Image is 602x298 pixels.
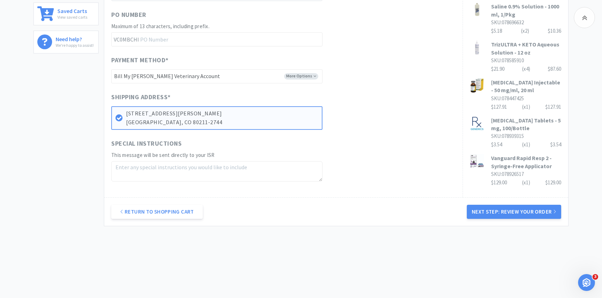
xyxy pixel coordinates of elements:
[126,118,318,127] p: [GEOGRAPHIC_DATA], CO 80211-2744
[522,178,530,187] div: (x 1 )
[545,178,561,187] div: $129.00
[522,65,530,73] div: (x 4 )
[491,103,561,111] div: $127.91
[548,27,561,35] div: $10.36
[470,116,484,131] img: 466717cf64d748ff8e43ac46eae8e183_369346.jpeg
[491,95,524,102] span: SKU: 078447425
[111,92,171,102] span: Shipping Address *
[491,154,561,170] h3: Vanguard Rapid Resp 2 - Syringe-Free Applicator
[111,139,182,149] span: Special Instructions
[111,55,169,65] span: Payment Method *
[111,32,322,46] input: PO Number
[548,65,561,73] div: $87.60
[578,274,595,291] iframe: Intercom live chat
[57,6,87,14] h6: Saved Carts
[491,78,561,94] h3: [MEDICAL_DATA] Injectable - 50 mg/ml, 20 ml
[111,205,203,219] a: Return to Shopping Cart
[491,171,524,177] span: SKU: 078926517
[491,57,524,64] span: SKU: 078585910
[545,103,561,111] div: $127.91
[522,140,530,149] div: (x 1 )
[470,78,484,93] img: e9723ec4d0904896bc6acf7e937046f3_55388.jpeg
[592,274,598,280] span: 3
[491,2,561,18] h3: Saline 0.9% Solution - 1000 ml, 1/Pkg
[491,140,561,149] div: $3.54
[111,33,140,46] span: VC0MBCHI
[111,23,209,30] span: Maximum of 13 characters, including prefix.
[522,103,530,111] div: (x 1 )
[491,27,561,35] div: $5.18
[56,42,94,49] p: We're happy to assist!
[491,40,561,56] h3: TrizULTRA + KETO Aqueous Solution - 12 oz
[491,65,561,73] div: $21.90
[470,40,484,55] img: 1a418512c2d5405b95e5de4ce76c0769_76235.jpeg
[491,178,561,187] div: $129.00
[33,2,99,25] a: Saved CartsView saved carts
[491,133,524,139] span: SKU: 078939315
[126,109,318,118] p: [STREET_ADDRESS][PERSON_NAME]
[491,19,524,26] span: SKU: 078696632
[111,10,146,20] span: PO Number
[550,140,561,149] div: $3.54
[111,152,215,158] span: This message will be sent directly to your ISR
[491,116,561,132] h3: [MEDICAL_DATA] Tablets - 5 mg, 100/Bottle
[467,205,561,219] button: Next Step: Review Your Order
[57,14,87,20] p: View saved carts
[470,2,484,17] img: c1e4d03fa6dd47f2bcf038f8304f557a_56225.jpeg
[56,34,94,42] h6: Need help?
[521,27,529,35] div: (x 2 )
[470,154,484,168] img: 1e7d7b0c1165499b8dfdc20d4c4c61b3_176030.jpeg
